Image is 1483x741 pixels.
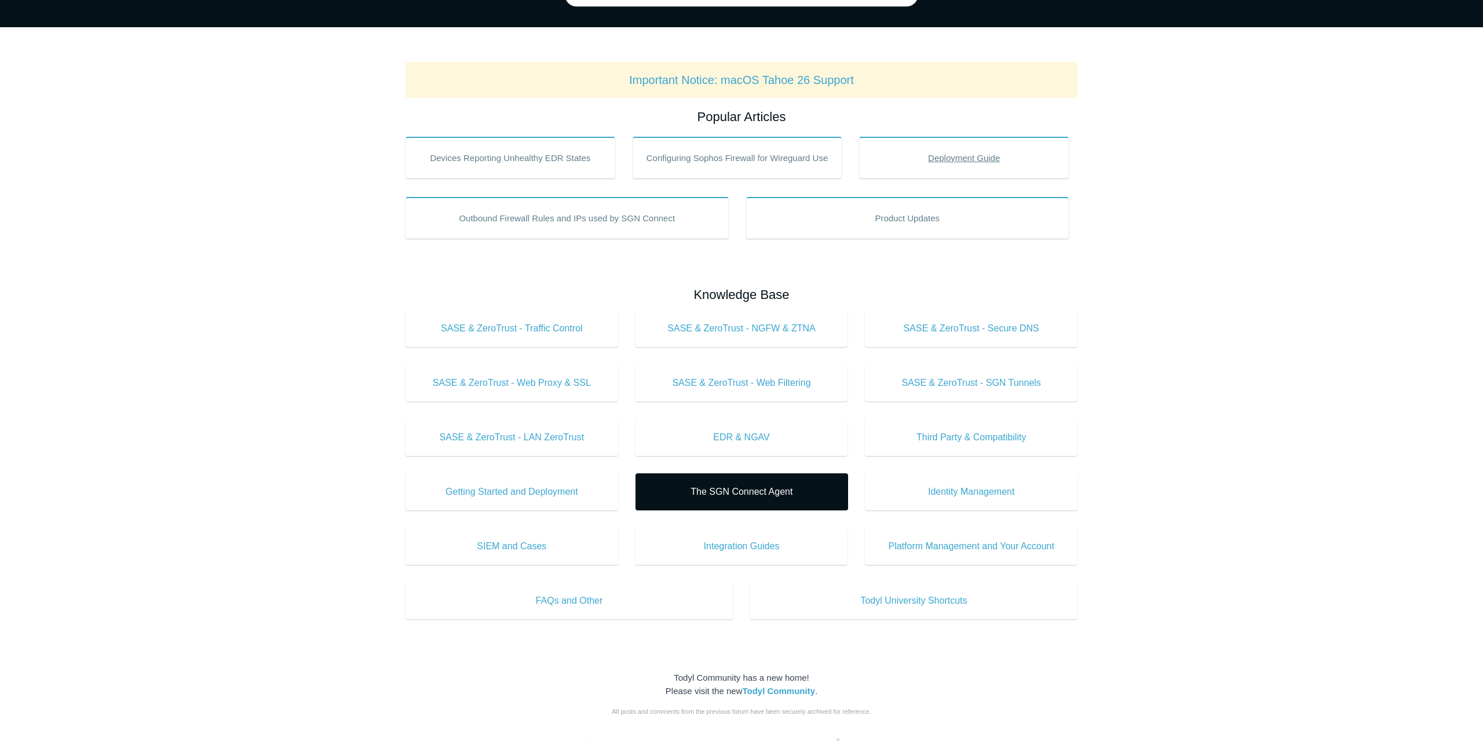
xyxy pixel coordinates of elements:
a: SASE & ZeroTrust - Web Filtering [635,364,848,401]
a: EDR & NGAV [635,419,848,456]
span: SASE & ZeroTrust - Traffic Control [423,322,601,335]
a: Integration Guides [635,528,848,565]
a: FAQs and Other [406,582,733,619]
span: The SGN Connect Agent [653,485,831,499]
a: Identity Management [865,473,1077,510]
a: Important Notice: macOS Tahoe 26 Support [629,74,854,86]
a: Platform Management and Your Account [865,528,1077,565]
span: SASE & ZeroTrust - Web Filtering [653,376,831,390]
span: SASE & ZeroTrust - Secure DNS [882,322,1060,335]
a: SASE & ZeroTrust - LAN ZeroTrust [406,419,618,456]
span: SASE & ZeroTrust - LAN ZeroTrust [423,430,601,444]
a: Getting Started and Deployment [406,473,618,510]
span: SIEM and Cases [423,539,601,553]
a: Devices Reporting Unhealthy EDR States [406,137,615,178]
a: SASE & ZeroTrust - Secure DNS [865,310,1077,347]
span: Identity Management [882,485,1060,499]
a: SASE & ZeroTrust - Web Proxy & SSL [406,364,618,401]
a: Outbound Firewall Rules and IPs used by SGN Connect [406,197,729,239]
a: Third Party & Compatibility [865,419,1077,456]
a: Deployment Guide [859,137,1069,178]
h2: Knowledge Base [406,285,1077,304]
a: SIEM and Cases [406,528,618,565]
a: The SGN Connect Agent [635,473,848,510]
a: Todyl Community [742,686,815,696]
span: Platform Management and Your Account [882,539,1060,553]
a: SASE & ZeroTrust - NGFW & ZTNA [635,310,848,347]
span: SASE & ZeroTrust - NGFW & ZTNA [653,322,831,335]
span: EDR & NGAV [653,430,831,444]
span: Getting Started and Deployment [423,485,601,499]
div: Todyl Community has a new home! Please visit the new . [406,671,1077,698]
span: SASE & ZeroTrust - SGN Tunnels [882,376,1060,390]
a: SASE & ZeroTrust - Traffic Control [406,310,618,347]
a: Product Updates [746,197,1069,239]
span: SASE & ZeroTrust - Web Proxy & SSL [423,376,601,390]
a: SASE & ZeroTrust - SGN Tunnels [865,364,1077,401]
span: Third Party & Compatibility [882,430,1060,444]
a: Configuring Sophos Firewall for Wireguard Use [633,137,842,178]
h2: Popular Articles [406,107,1077,126]
span: Todyl University Shortcuts [768,594,1060,608]
span: Integration Guides [653,539,831,553]
a: Todyl University Shortcuts [750,582,1077,619]
span: FAQs and Other [423,594,715,608]
div: All posts and comments from the previous forum have been securely archived for reference. [406,707,1077,717]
